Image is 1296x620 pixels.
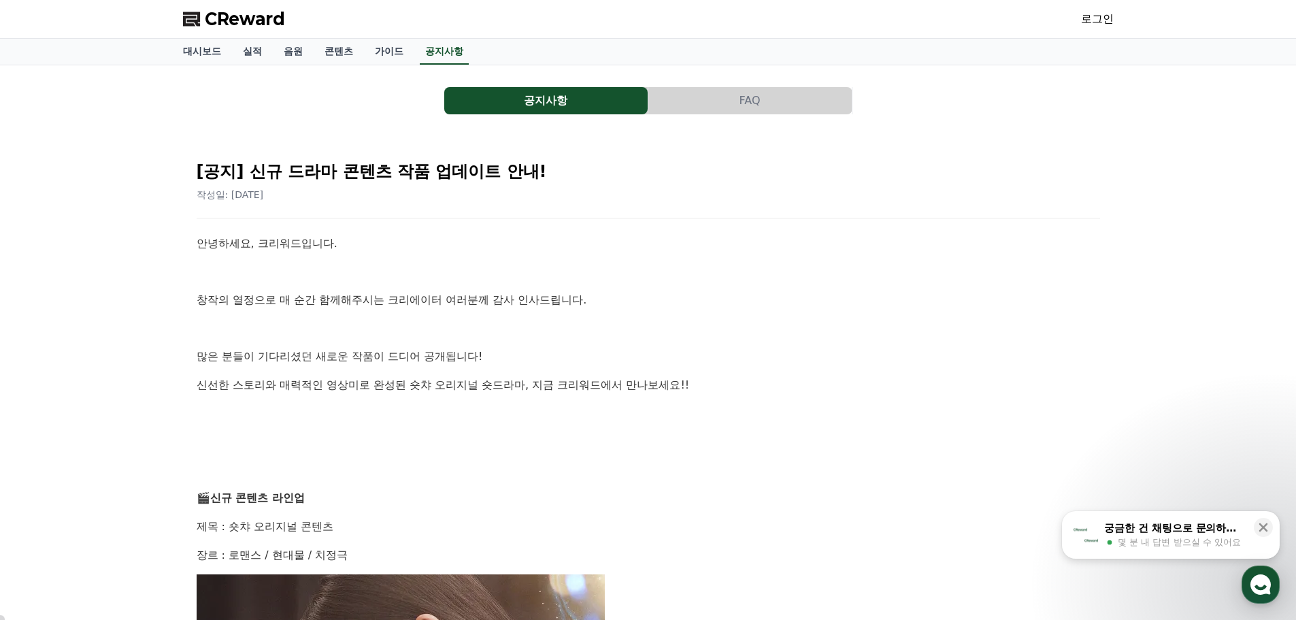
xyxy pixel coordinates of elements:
strong: 신규 콘텐츠 라인업 [210,491,305,504]
p: 장르 : 로맨스 / 현대물 / 치정극 [197,546,1100,564]
p: 제목 : 숏챠 오리지널 콘텐츠 [197,518,1100,536]
a: CReward [183,8,285,30]
button: FAQ [648,87,852,114]
span: CReward [205,8,285,30]
h2: [공지] 신규 드라마 콘텐츠 작품 업데이트 안내! [197,161,1100,182]
a: 로그인 [1081,11,1114,27]
a: 음원 [273,39,314,65]
a: 가이드 [364,39,414,65]
a: 실적 [232,39,273,65]
a: 공지사항 [420,39,469,65]
p: 많은 분들이 기다리셨던 새로운 작품이 드디어 공개됩니다! [197,348,1100,365]
span: 작성일: [DATE] [197,189,264,200]
span: 🎬 [197,491,210,504]
p: 창작의 열정으로 매 순간 함께해주시는 크리에이터 여러분께 감사 인사드립니다. [197,291,1100,309]
a: 콘텐츠 [314,39,364,65]
p: 안녕하세요, 크리워드입니다. [197,235,1100,252]
a: 대시보드 [172,39,232,65]
button: 공지사항 [444,87,648,114]
p: 신선한 스토리와 매력적인 영상미로 완성된 숏챠 오리지널 숏드라마, 지금 크리워드에서 만나보세요!! [197,376,1100,394]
